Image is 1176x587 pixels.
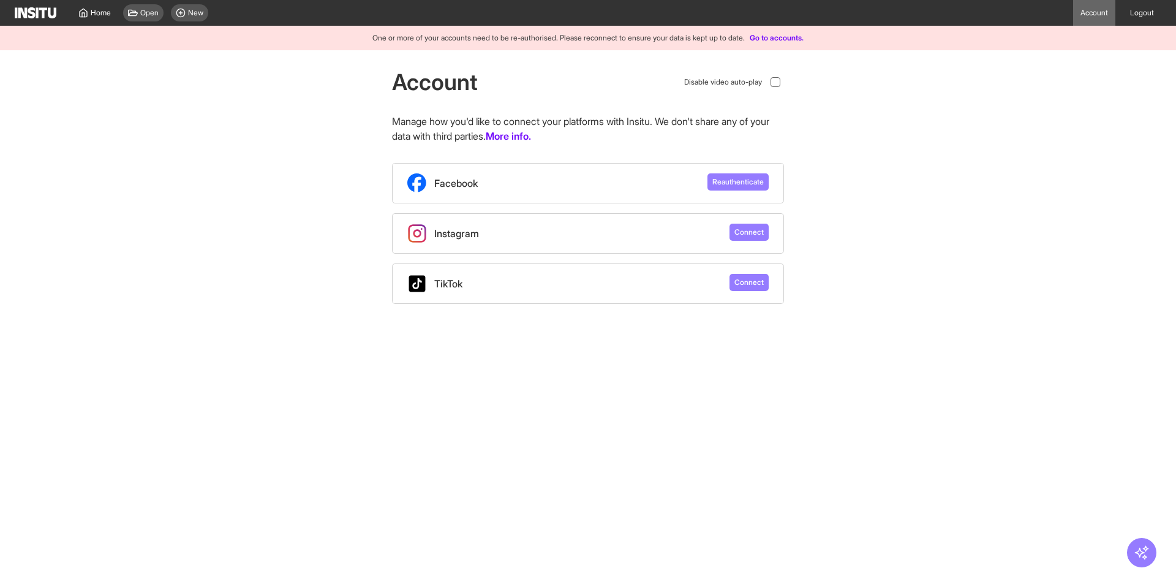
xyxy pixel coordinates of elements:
span: Connect [734,227,764,237]
h1: Account [392,70,478,94]
a: Go to accounts. [750,33,804,42]
span: Instagram [434,226,479,241]
button: Connect [729,274,769,291]
span: Home [91,8,111,18]
span: Disable video auto-play [684,77,762,87]
a: More info. [486,129,531,143]
span: Reauthenticate [712,177,764,187]
img: Logo [15,7,56,18]
button: Reauthenticate [707,173,769,191]
span: Connect [734,278,764,287]
span: TikTok [434,276,462,291]
span: Open [140,8,159,18]
span: Facebook [434,176,478,191]
span: New [188,8,203,18]
button: Connect [729,224,769,241]
p: Manage how you'd like to connect your platforms with Insitu. We don't share any of your data with... [392,114,784,143]
span: One or more of your accounts need to be re-authorised. Please reconnect to ensure your data is ke... [372,33,745,42]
